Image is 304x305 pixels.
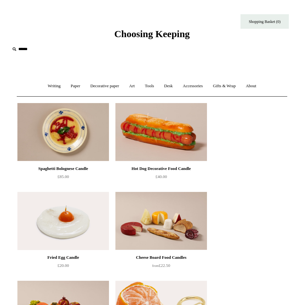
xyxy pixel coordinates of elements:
[115,165,207,191] a: Hot Dog Decorative Food Candle £40.00
[114,28,190,39] span: Choosing Keeping
[152,264,159,268] span: from
[17,254,109,280] a: Fried Egg Candle £20.00
[66,78,85,95] a: Paper
[208,78,240,95] a: Gifts & Wrap
[114,34,190,38] a: Choosing Keeping
[17,103,109,161] a: Spaghetti Bolognese Candle Spaghetti Bolognese Candle
[19,165,107,173] div: Spaghetti Bolognese Candle
[125,78,139,95] a: Art
[17,192,109,250] img: Fried Egg Candle
[115,192,207,250] a: Cheese Board Food Candles Cheese Board Food Candles
[86,78,123,95] a: Decorative paper
[241,78,261,95] a: About
[19,254,107,261] div: Fried Egg Candle
[57,263,69,268] span: £20.00
[115,103,207,161] a: Hot Dog Decorative Food Candle Hot Dog Decorative Food Candle
[17,192,109,250] a: Fried Egg Candle Fried Egg Candle
[17,165,109,191] a: Spaghetti Bolognese Candle £85.00
[240,14,289,29] a: Shopping Basket (0)
[140,78,159,95] a: Tools
[178,78,207,95] a: Accessories
[115,103,207,161] img: Hot Dog Decorative Food Candle
[117,254,205,261] div: Cheese Board Food Candles
[115,192,207,250] img: Cheese Board Food Candles
[57,174,69,179] span: £85.00
[117,165,205,173] div: Hot Dog Decorative Food Candle
[115,254,207,280] a: Cheese Board Food Candles from£22.50
[17,103,109,161] img: Spaghetti Bolognese Candle
[155,174,167,179] span: £40.00
[160,78,177,95] a: Desk
[152,263,170,268] span: £22.50
[43,78,65,95] a: Writing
